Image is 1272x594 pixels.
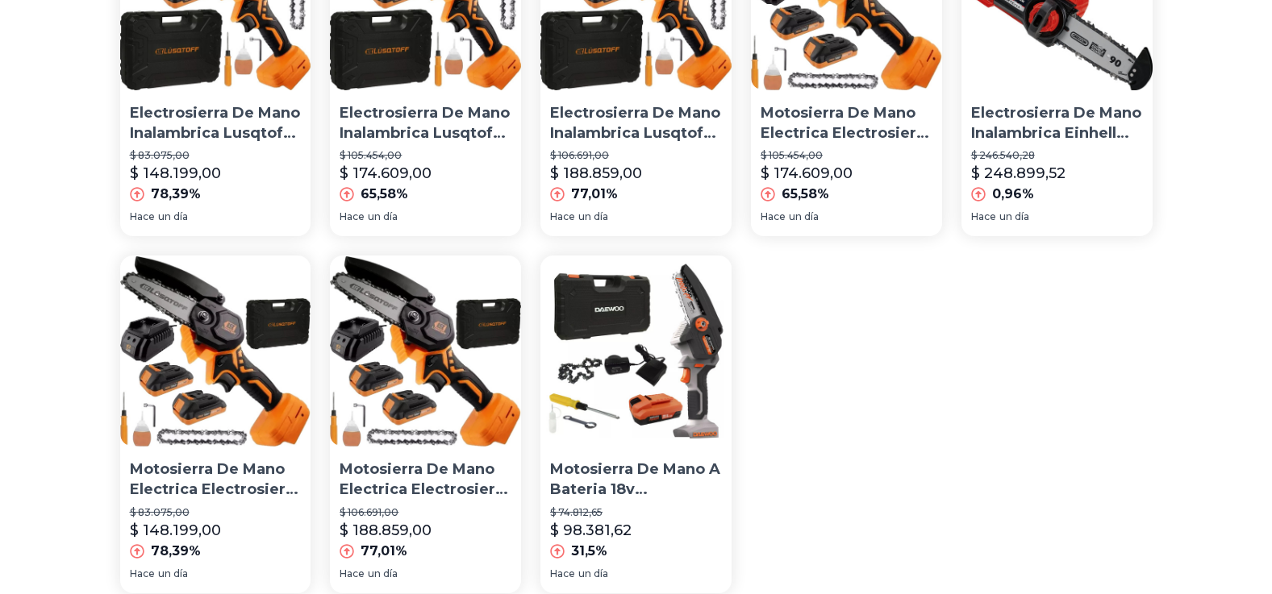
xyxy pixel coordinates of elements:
p: 78,39% [151,185,201,204]
p: Motosierra De Mano Electrica Electrosierra Poda Bateria 18v [340,459,511,500]
p: $ 83.075,00 [130,149,302,162]
span: Hace [130,210,155,223]
p: Motosierra De Mano Electrica Electrosierra Poda Bateria 18v [761,103,932,143]
p: $ 148.199,00 [130,519,221,542]
span: un día [578,567,608,580]
p: Electrosierra De Mano Inalambrica Einhell Fortexxa 18/20 18v [971,103,1143,143]
span: Hace [761,210,786,223]
p: 65,58% [361,185,408,204]
span: un día [368,567,398,580]
p: $ 188.859,00 [340,519,432,542]
p: $ 105.454,00 [761,149,932,162]
a: Motosierra De Mano Electrica Electrosierra Poda Bateria 18vMotosierra De Mano Electrica Electrosi... [330,255,521,592]
img: Motosierra De Mano A Bateria 18v Electrosierra Daewoo Poda [540,255,732,447]
img: Motosierra De Mano Electrica Electrosierra Poda Bateria 18v [330,255,521,447]
span: un día [368,210,398,223]
span: Hace [550,567,575,580]
img: Motosierra De Mano Electrica Electrosierra Poda Bateria 18v [120,255,311,447]
span: un día [158,567,188,580]
p: Motosierra De Mano Electrica Electrosierra Poda Bateria 18v [130,459,302,500]
p: 65,58% [782,185,829,204]
p: $ 106.691,00 [550,149,722,162]
p: Electrosierra De Mano Inalambrica Lusqtoff Black Series 18v [340,103,511,143]
p: $ 105.454,00 [340,149,511,162]
span: un día [158,210,188,223]
p: $ 148.199,00 [130,162,221,185]
p: $ 188.859,00 [550,162,642,185]
p: 77,01% [361,542,407,561]
p: $ 248.899,52 [971,162,1066,185]
a: Motosierra De Mano Electrica Electrosierra Poda Bateria 18vMotosierra De Mano Electrica Electrosi... [120,255,311,592]
p: $ 106.691,00 [340,506,511,519]
span: Hace [340,210,365,223]
p: Electrosierra De Mano Inalambrica Lusqtoff Black Series 18v [550,103,722,143]
p: $ 174.609,00 [761,162,853,185]
p: Electrosierra De Mano Inalambrica Lusqtoff Black Series 18v [130,103,302,143]
span: un día [578,210,608,223]
p: $ 98.381,62 [550,519,632,542]
span: Hace [971,210,996,223]
p: $ 83.075,00 [130,506,302,519]
p: 0,96% [992,185,1034,204]
p: $ 74.812,65 [550,506,722,519]
p: Motosierra De Mano A Bateria 18v Electrosierra Daewoo Poda [550,459,722,500]
p: $ 246.540,28 [971,149,1143,162]
span: un día [999,210,1029,223]
span: Hace [550,210,575,223]
span: Hace [340,567,365,580]
span: Hace [130,567,155,580]
p: 78,39% [151,542,201,561]
p: $ 174.609,00 [340,162,432,185]
a: Motosierra De Mano A Bateria 18v Electrosierra Daewoo PodaMotosierra De Mano A Bateria 18v Electr... [540,255,732,592]
p: 31,5% [571,542,607,561]
span: un día [789,210,819,223]
p: 77,01% [571,185,618,204]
